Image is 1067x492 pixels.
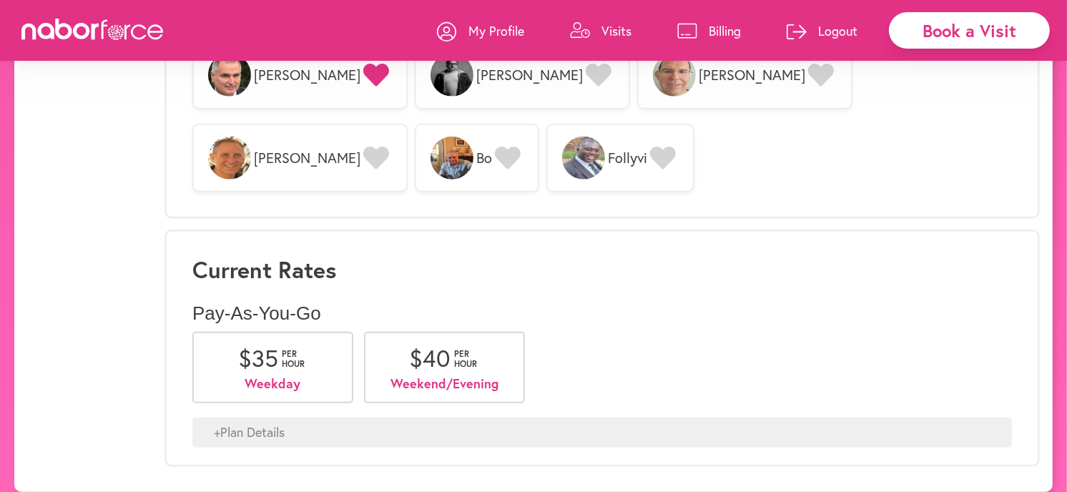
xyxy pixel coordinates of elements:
span: per hour [455,349,480,370]
p: Weekday [215,376,330,392]
span: Bo [476,149,492,167]
img: PH1Tino9RAOnodU93IDs [431,137,473,179]
span: $ 40 [410,343,451,373]
div: + Plan Details [192,418,1012,448]
h3: Current Rates [192,256,1012,283]
span: [PERSON_NAME] [476,67,583,84]
div: Book a Visit [889,12,1050,49]
p: Pay-As-You-Go [192,302,1012,325]
a: Logout [787,9,857,52]
img: moNvKQjS7ibNB4VTEWwb [653,54,696,97]
img: ow2YPSVoTImAb7FNuCBd [208,137,251,179]
img: hRPl0queRj2t3Qea9ldZ [208,54,251,97]
span: [PERSON_NAME] [254,67,360,84]
a: My Profile [437,9,524,52]
a: Visits [570,9,631,52]
p: Weekend/Evening [387,376,502,392]
span: [PERSON_NAME] [699,67,805,84]
span: [PERSON_NAME] [254,149,360,167]
img: 7Z0BpNkcRjmmIFIZ5S1I [431,54,473,97]
p: My Profile [468,22,524,39]
p: Billing [709,22,741,39]
span: Follyvi [608,149,647,167]
span: per hour [282,349,308,370]
span: $ 35 [239,343,279,373]
a: Billing [677,9,741,52]
p: Logout [818,22,857,39]
p: Visits [601,22,631,39]
img: h3rImrGRYCXOaZpmLSRw [562,137,605,179]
